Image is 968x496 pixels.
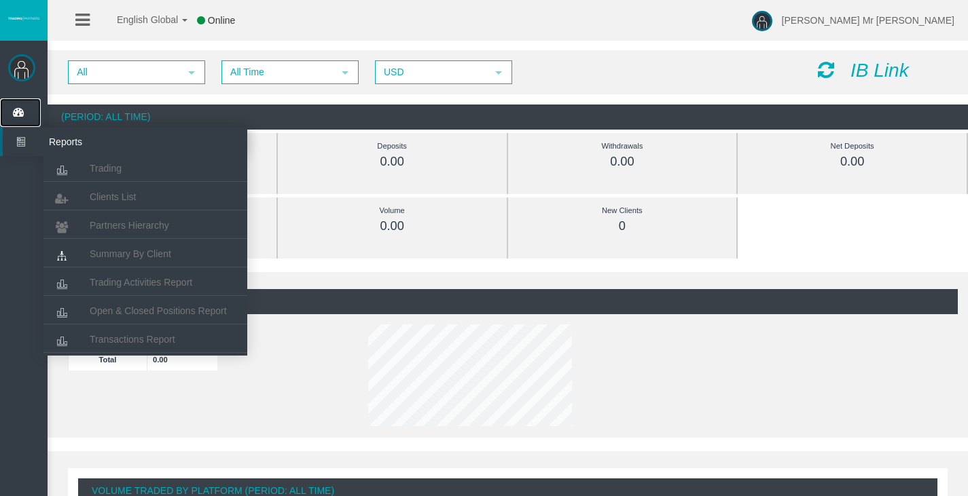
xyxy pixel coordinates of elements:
[43,270,247,294] a: Trading Activities Report
[99,14,178,25] span: English Global
[43,213,247,237] a: Partners Hierarchy
[69,348,147,370] td: Total
[768,138,936,154] div: Net Deposits
[90,248,171,259] span: Summary By Client
[90,277,192,288] span: Trading Activities Report
[850,60,909,81] i: IB Link
[147,348,218,370] td: 0.00
[308,218,476,234] div: 0.00
[539,154,706,170] div: 0.00
[208,15,235,26] span: Online
[308,203,476,218] div: Volume
[48,104,968,130] div: (Period: All Time)
[782,15,954,26] span: [PERSON_NAME] Mr [PERSON_NAME]
[90,305,227,316] span: Open & Closed Positions Report
[3,128,247,156] a: Reports
[539,203,706,218] div: New Clients
[308,138,476,154] div: Deposits
[340,67,351,78] span: select
[768,154,936,170] div: 0.00
[69,62,179,83] span: All
[818,60,834,79] i: Reload Dashboard
[223,62,333,83] span: All Time
[90,191,136,202] span: Clients List
[90,334,175,345] span: Transactions Report
[493,67,504,78] span: select
[39,128,172,156] span: Reports
[539,218,706,234] div: 0
[58,289,958,314] div: (Period: All Time)
[752,11,772,31] img: user-image
[376,62,486,83] span: USD
[43,299,247,323] a: Open & Closed Positions Report
[539,138,706,154] div: Withdrawals
[90,163,122,174] span: Trading
[90,220,169,231] span: Partners Hierarchy
[186,67,197,78] span: select
[7,16,41,21] img: logo.svg
[43,242,247,266] a: Summary By Client
[43,185,247,209] a: Clients List
[43,327,247,351] a: Transactions Report
[308,154,476,170] div: 0.00
[43,156,247,180] a: Trading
